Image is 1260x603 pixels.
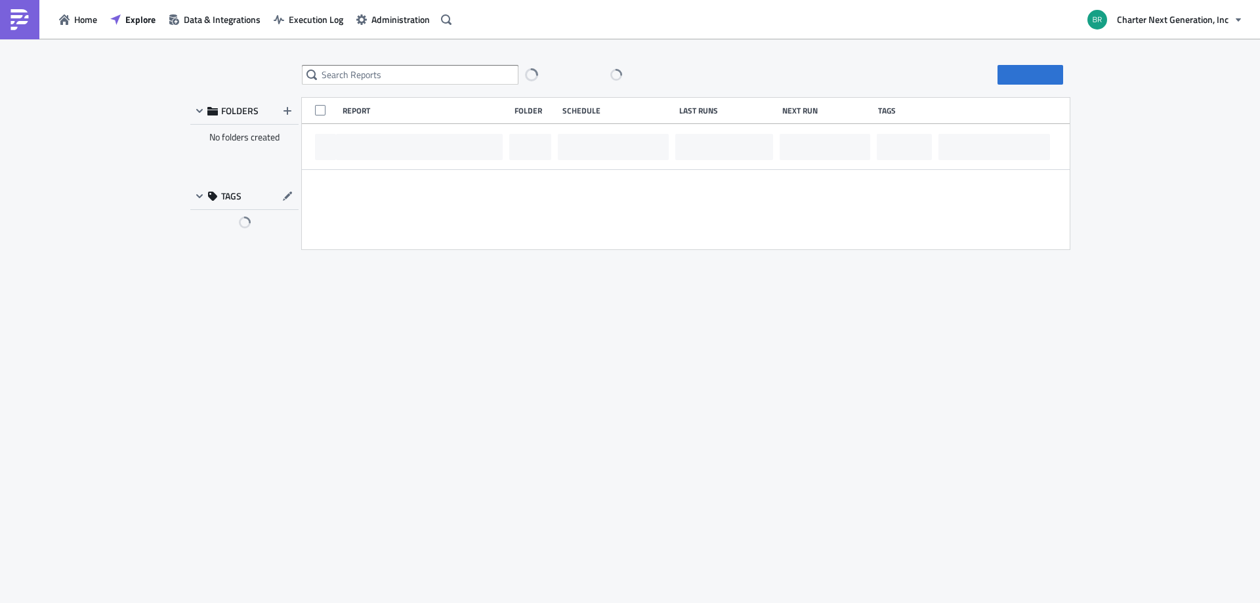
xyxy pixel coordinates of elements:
[162,9,267,30] button: Data & Integrations
[74,12,97,26] span: Home
[1086,9,1108,31] img: Avatar
[190,125,299,150] div: No folders created
[184,12,261,26] span: Data & Integrations
[1080,5,1250,34] button: Charter Next Generation, Inc
[1117,12,1228,26] span: Charter Next Generation, Inc
[782,106,872,115] div: Next Run
[221,190,241,202] span: TAGS
[9,9,30,30] img: PushMetrics
[221,105,259,117] span: FOLDERS
[679,106,776,115] div: Last Runs
[302,65,518,85] input: Search Reports
[267,9,350,30] button: Execution Log
[289,12,343,26] span: Execution Log
[350,9,436,30] button: Administration
[562,106,673,115] div: Schedule
[878,106,933,115] div: Tags
[371,12,430,26] span: Administration
[125,12,156,26] span: Explore
[104,9,162,30] button: Explore
[343,106,508,115] div: Report
[52,9,104,30] button: Home
[514,106,556,115] div: Folder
